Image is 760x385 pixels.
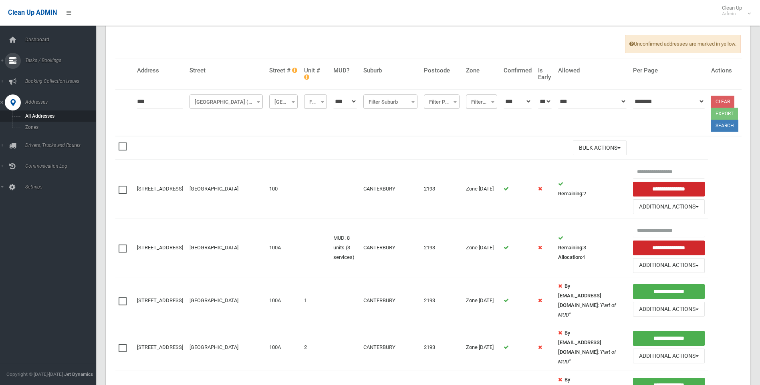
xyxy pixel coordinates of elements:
[269,94,298,109] span: Filter Street #
[421,219,463,277] td: 2193
[137,67,183,74] h4: Address
[466,94,497,109] span: Filter Zone
[504,67,532,74] h4: Confirmed
[711,120,738,132] button: Search
[23,113,95,119] span: All Addresses
[558,283,601,308] strong: By [EMAIL_ADDRESS][DOMAIN_NAME]
[23,142,102,148] span: Drivers, Trucks and Routes
[363,94,417,109] span: Filter Suburb
[463,219,500,277] td: Zone [DATE]
[330,219,360,277] td: MUD: 8 units (3 services)
[186,160,266,219] td: [GEOGRAPHIC_DATA]
[23,99,102,105] span: Addresses
[266,160,301,219] td: 100
[186,277,266,324] td: [GEOGRAPHIC_DATA]
[301,277,330,324] td: 1
[468,96,495,108] span: Filter Zone
[186,324,266,371] td: [GEOGRAPHIC_DATA]
[266,277,301,324] td: 100A
[365,96,415,108] span: Filter Suburb
[466,67,497,74] h4: Zone
[722,11,742,17] small: Admin
[23,124,95,130] span: Zones
[718,5,750,17] span: Clean Up
[711,67,738,74] h4: Actions
[711,96,734,108] a: Clear
[360,160,421,219] td: CANTERBURY
[633,199,705,214] button: Additional Actions
[555,277,630,324] td: :
[426,96,458,108] span: Filter Postcode
[573,140,627,155] button: Bulk Actions
[558,67,627,74] h4: Allowed
[23,37,102,42] span: Dashboard
[633,67,705,74] h4: Per Page
[360,324,421,371] td: CANTERBURY
[304,94,327,109] span: Filter Unit #
[269,67,298,74] h4: Street #
[189,94,263,109] span: Northcote Street (CANTERBURY)
[306,96,325,108] span: Filter Unit #
[555,160,630,219] td: 2
[558,330,601,355] strong: By [EMAIL_ADDRESS][DOMAIN_NAME]
[421,277,463,324] td: 2193
[625,35,741,53] span: Unconfirmed addresses are marked in yellow.
[363,67,417,74] h4: Suburb
[301,324,330,371] td: 2
[266,219,301,277] td: 100A
[266,324,301,371] td: 100A
[421,160,463,219] td: 2193
[64,371,93,377] strong: Jet Dynamics
[304,67,327,80] h4: Unit #
[424,67,460,74] h4: Postcode
[555,324,630,371] td: :
[23,78,102,84] span: Booking Collection Issues
[137,344,183,350] a: [STREET_ADDRESS]
[555,219,630,277] td: 3 4
[186,219,266,277] td: [GEOGRAPHIC_DATA]
[463,324,500,371] td: Zone [DATE]
[424,94,460,109] span: Filter Postcode
[6,371,63,377] span: Copyright © [DATE]-[DATE]
[558,190,583,197] strong: Remaining:
[538,67,552,80] h4: Is Early
[463,160,500,219] td: Zone [DATE]
[137,245,183,251] a: [STREET_ADDRESS]
[189,67,263,74] h4: Street
[137,297,183,303] a: [STREET_ADDRESS]
[271,96,296,108] span: Filter Street #
[23,58,102,63] span: Tasks / Bookings
[421,324,463,371] td: 2193
[558,245,583,251] strong: Remaining:
[633,349,705,363] button: Additional Actions
[360,277,421,324] td: CANTERBURY
[23,184,102,190] span: Settings
[463,277,500,324] td: Zone [DATE]
[192,96,261,108] span: Northcote Street (CANTERBURY)
[360,219,421,277] td: CANTERBURY
[23,163,102,169] span: Communication Log
[558,349,616,365] em: "Part of MUD"
[333,67,357,74] h4: MUD?
[558,302,616,318] em: "Part of MUD"
[8,9,57,16] span: Clean Up ADMIN
[137,186,183,192] a: [STREET_ADDRESS]
[633,258,705,273] button: Additional Actions
[558,254,582,260] strong: Allocation:
[711,108,738,120] button: Export
[633,302,705,317] button: Additional Actions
